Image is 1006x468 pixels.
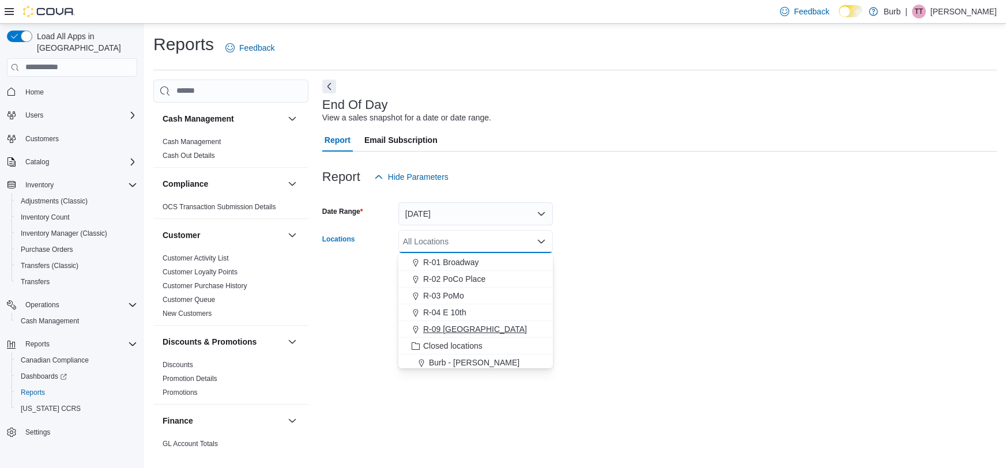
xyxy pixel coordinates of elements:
[21,155,137,169] span: Catalog
[16,314,137,328] span: Cash Management
[153,135,308,167] div: Cash Management
[25,88,44,97] span: Home
[163,360,193,369] span: Discounts
[163,296,215,304] a: Customer Queue
[16,369,71,383] a: Dashboards
[322,170,360,184] h3: Report
[21,178,58,192] button: Inventory
[388,171,449,183] span: Hide Parameters
[21,316,79,326] span: Cash Management
[163,415,283,427] button: Finance
[16,243,78,256] a: Purchase Orders
[163,113,234,124] h3: Cash Management
[21,388,45,397] span: Reports
[163,310,212,318] a: New Customers
[285,177,299,191] button: Compliance
[322,207,363,216] label: Date Range
[163,137,221,146] span: Cash Management
[884,5,901,18] p: Burb
[21,85,137,99] span: Home
[16,369,137,383] span: Dashboards
[153,358,308,404] div: Discounts & Promotions
[153,251,308,325] div: Customer
[21,404,81,413] span: [US_STATE] CCRS
[322,112,491,124] div: View a sales snapshot for a date or date range.
[21,155,54,169] button: Catalog
[163,361,193,369] a: Discounts
[2,154,142,170] button: Catalog
[25,157,49,167] span: Catalog
[163,138,221,146] a: Cash Management
[12,193,142,209] button: Adjustments (Classic)
[163,202,276,212] span: OCS Transaction Submission Details
[12,384,142,401] button: Reports
[21,337,137,351] span: Reports
[16,259,83,273] a: Transfers (Classic)
[912,5,926,18] div: Tyler Trombley
[163,415,193,427] h3: Finance
[21,132,63,146] a: Customers
[163,309,212,318] span: New Customers
[32,31,137,54] span: Load All Apps in [GEOGRAPHIC_DATA]
[25,134,59,144] span: Customers
[16,227,137,240] span: Inventory Manager (Classic)
[16,402,137,416] span: Washington CCRS
[21,108,48,122] button: Users
[163,375,217,383] a: Promotion Details
[16,275,137,289] span: Transfers
[16,386,137,399] span: Reports
[12,368,142,384] a: Dashboards
[163,152,215,160] a: Cash Out Details
[794,6,829,17] span: Feedback
[398,202,553,225] button: [DATE]
[16,314,84,328] a: Cash Management
[21,131,137,146] span: Customers
[839,5,863,17] input: Dark Mode
[25,180,54,190] span: Inventory
[25,111,43,120] span: Users
[2,177,142,193] button: Inventory
[423,340,483,352] span: Closed locations
[163,268,238,276] a: Customer Loyalty Points
[16,243,137,256] span: Purchase Orders
[322,98,388,112] h3: End Of Day
[163,439,218,448] span: GL Account Totals
[163,374,217,383] span: Promotion Details
[398,271,553,288] button: R-02 PoCo Place
[322,80,336,93] button: Next
[537,237,546,246] button: Close list of options
[12,241,142,258] button: Purchase Orders
[398,254,553,271] button: R-01 Broadway
[21,425,55,439] a: Settings
[423,290,464,301] span: R-03 PoMo
[429,357,519,368] span: Burb - [PERSON_NAME]
[12,209,142,225] button: Inventory Count
[239,42,274,54] span: Feedback
[163,267,238,277] span: Customer Loyalty Points
[163,336,257,348] h3: Discounts & Promotions
[163,229,200,241] h3: Customer
[423,323,527,335] span: R-09 [GEOGRAPHIC_DATA]
[21,261,78,270] span: Transfers (Classic)
[163,281,247,290] span: Customer Purchase History
[16,194,92,208] a: Adjustments (Classic)
[2,84,142,100] button: Home
[285,414,299,428] button: Finance
[12,274,142,290] button: Transfers
[930,5,997,18] p: [PERSON_NAME]
[163,282,247,290] a: Customer Purchase History
[21,425,137,439] span: Settings
[163,254,229,262] a: Customer Activity List
[163,113,283,124] button: Cash Management
[21,298,64,312] button: Operations
[163,295,215,304] span: Customer Queue
[2,130,142,147] button: Customers
[285,335,299,349] button: Discounts & Promotions
[21,108,137,122] span: Users
[12,313,142,329] button: Cash Management
[23,6,75,17] img: Cova
[370,165,453,188] button: Hide Parameters
[12,352,142,368] button: Canadian Compliance
[398,204,553,388] div: Choose from the following options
